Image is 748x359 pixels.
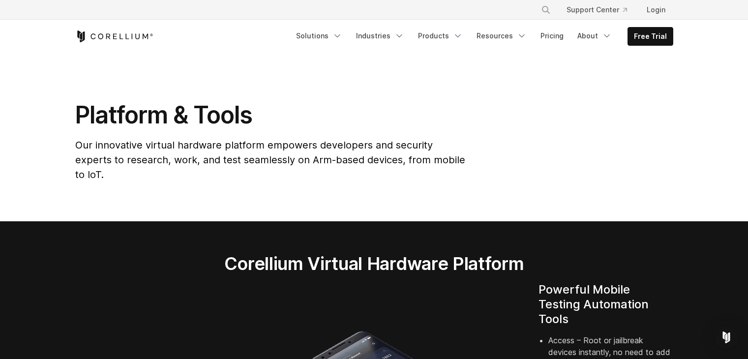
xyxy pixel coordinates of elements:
a: Pricing [535,27,569,45]
a: Support Center [559,1,635,19]
span: Our innovative virtual hardware platform empowers developers and security experts to research, wo... [75,139,465,180]
h4: Powerful Mobile Testing Automation Tools [539,282,673,327]
h2: Corellium Virtual Hardware Platform [178,253,570,274]
div: Navigation Menu [529,1,673,19]
a: Login [639,1,673,19]
h1: Platform & Tools [75,100,467,130]
a: Free Trial [628,28,673,45]
div: Navigation Menu [290,27,673,46]
a: Industries [350,27,410,45]
a: About [571,27,618,45]
button: Search [537,1,555,19]
a: Resources [471,27,533,45]
a: Products [412,27,469,45]
div: Open Intercom Messenger [715,326,738,349]
a: Corellium Home [75,30,153,42]
a: Solutions [290,27,348,45]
